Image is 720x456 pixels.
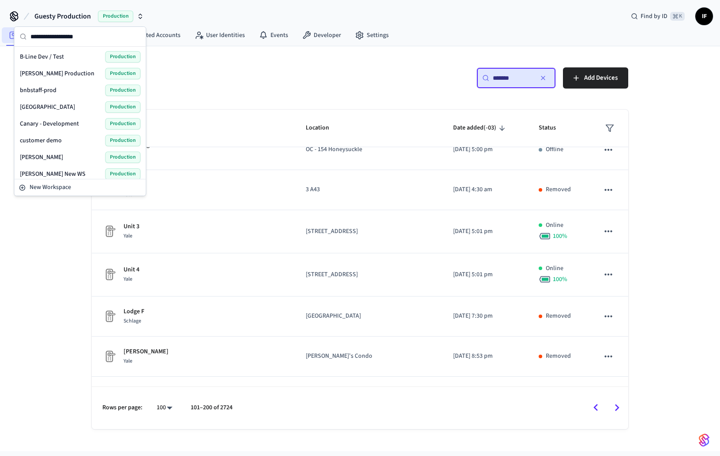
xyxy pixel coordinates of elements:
[546,221,563,230] p: Online
[105,51,141,63] span: Production
[98,11,133,22] span: Production
[453,352,517,361] p: [DATE] 8:53 pm
[699,433,709,447] img: SeamLogoGradient.69752ec5.svg
[102,349,116,363] img: Placeholder Lock Image
[696,8,712,24] span: IF
[124,232,132,240] span: Yale
[20,103,75,111] span: [GEOGRAPHIC_DATA]
[102,309,116,323] img: Placeholder Lock Image
[695,7,713,25] button: IF
[124,191,132,198] span: Yale
[102,403,142,412] p: Rows per page:
[453,227,517,236] p: [DATE] 5:01 pm
[20,170,86,178] span: [PERSON_NAME] New WS
[670,12,685,21] span: ⌘ K
[15,180,145,195] button: New Workspace
[124,275,132,283] span: Yale
[15,47,146,179] div: Suggestions
[105,68,141,79] span: Production
[105,135,141,146] span: Production
[20,69,94,78] span: [PERSON_NAME] Production
[348,27,396,43] a: Settings
[105,118,141,130] span: Production
[607,397,627,418] button: Go to next page
[553,275,567,284] span: 100 %
[105,85,141,96] span: Production
[124,222,139,231] p: Unit 3
[306,311,431,321] p: [GEOGRAPHIC_DATA]
[306,270,431,279] p: [STREET_ADDRESS]
[453,145,517,154] p: [DATE] 5:00 pm
[553,232,567,241] span: 100 %
[124,307,144,316] p: Lodge F
[187,27,252,43] a: User Identities
[20,136,62,145] span: customer demo
[295,27,348,43] a: Developer
[453,311,517,321] p: [DATE] 7:30 pm
[584,72,618,84] span: Add Devices
[105,101,141,113] span: Production
[641,12,667,21] span: Find by ID
[124,265,139,274] p: Unit 4
[105,152,141,163] span: Production
[20,86,56,95] span: bnbstaff-prod
[306,145,431,154] p: OC - 154 Honeysuckle
[102,267,116,282] img: Placeholder Lock Image
[124,317,141,325] span: Schlage
[124,347,169,356] p: [PERSON_NAME]
[306,352,431,361] p: [PERSON_NAME]’s Condo
[105,168,141,180] span: Production
[34,11,91,22] span: Guesty Production
[306,121,341,135] span: Location
[453,121,508,135] span: Date added(-03)
[124,357,132,365] span: Yale
[546,185,571,194] p: Removed
[546,264,563,273] p: Online
[306,185,431,194] p: 3 A43
[546,352,571,361] p: Removed
[546,311,571,321] p: Removed
[153,401,176,414] div: 100
[2,27,48,43] a: Devices
[191,403,232,412] p: 101–200 of 2724
[546,145,563,154] p: Offline
[102,224,116,238] img: Placeholder Lock Image
[20,119,79,128] span: Canary - Development
[453,185,517,194] p: [DATE] 4:30 am
[252,27,295,43] a: Events
[108,27,187,43] a: Connected Accounts
[563,67,628,89] button: Add Devices
[453,270,517,279] p: [DATE] 5:01 pm
[539,121,567,135] span: Status
[306,227,431,236] p: [STREET_ADDRESS]
[624,8,692,24] div: Find by ID⌘ K
[92,67,355,85] h5: Devices
[20,153,63,162] span: [PERSON_NAME]
[585,397,606,418] button: Go to previous page
[20,52,64,61] span: B-Line Dev / Test
[30,183,71,192] span: New Workspace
